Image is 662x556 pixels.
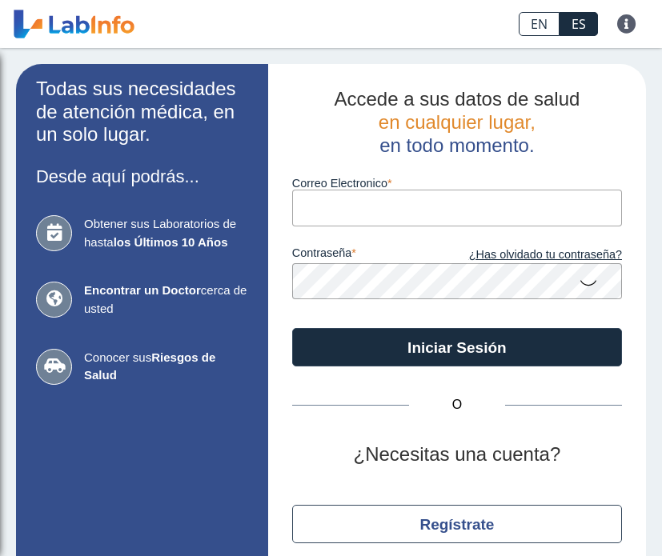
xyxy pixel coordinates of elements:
span: Conocer sus [84,349,248,385]
h2: Todas sus necesidades de atención médica, en un solo lugar. [36,78,248,146]
a: ¿Has olvidado tu contraseña? [457,246,622,264]
b: los Últimos 10 Años [114,235,228,249]
span: cerca de usted [84,282,248,318]
b: Encontrar un Doctor [84,283,201,297]
span: O [409,395,505,414]
label: contraseña [292,246,457,264]
span: en todo momento. [379,134,534,156]
a: ES [560,12,598,36]
h2: ¿Necesitas una cuenta? [292,443,622,466]
button: Regístrate [292,505,622,543]
label: Correo Electronico [292,177,622,190]
button: Iniciar Sesión [292,328,622,366]
span: Accede a sus datos de salud [334,88,580,110]
a: EN [519,12,560,36]
h3: Desde aquí podrás... [36,166,248,186]
span: Obtener sus Laboratorios de hasta [84,215,248,251]
span: en cualquier lugar, [379,111,536,133]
